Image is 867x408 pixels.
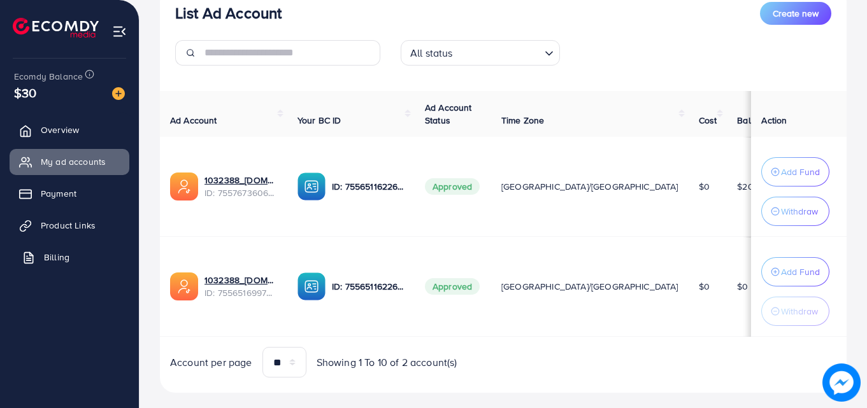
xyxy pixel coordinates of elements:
span: Action [761,114,787,127]
span: [GEOGRAPHIC_DATA]/[GEOGRAPHIC_DATA] [501,180,678,193]
span: Payment [41,187,76,200]
span: [GEOGRAPHIC_DATA]/[GEOGRAPHIC_DATA] [501,280,678,293]
span: $0 [737,280,748,293]
span: Time Zone [501,114,544,127]
img: image [822,363,861,402]
span: Approved [425,278,480,295]
a: Payment [10,181,129,206]
span: All status [408,44,455,62]
p: Add Fund [781,164,820,179]
a: Product Links [10,213,129,238]
a: 1032388_[DOMAIN_NAME]_1759658022401 [204,174,277,186]
span: Ecomdy Balance [14,70,83,83]
span: $30 [14,83,36,102]
div: <span class='underline'>1032388_styleden.shop_1759658022401</span></br>7557673606067683345 [204,174,277,200]
span: $0 [699,280,710,293]
button: Withdraw [761,297,829,326]
p: Withdraw [781,304,818,319]
span: Ad Account Status [425,101,472,127]
p: Withdraw [781,204,818,219]
div: <span class='underline'>1032388_stylenden.shop_1759388818810</span></br>7556516997920604178 [204,274,277,300]
span: Showing 1 To 10 of 2 account(s) [317,355,457,370]
img: logo [13,18,99,38]
span: ID: 7557673606067683345 [204,186,277,199]
input: Search for option [457,41,540,62]
img: ic-ads-acc.e4c84228.svg [170,272,198,300]
p: ID: 7556511622665945105 [332,179,405,194]
span: Balance [737,114,771,127]
span: Approved [425,178,480,195]
button: Withdraw [761,197,829,226]
span: $0 [699,180,710,193]
p: Add Fund [781,264,820,279]
img: ic-ba-acc.ded83a64.svg [297,172,326,200]
span: Billing [44,251,69,264]
img: image [112,87,125,100]
span: Create new [773,7,819,20]
span: ID: 7556516997920604178 [204,286,277,299]
span: Product Links [41,219,96,232]
button: Add Fund [761,257,829,286]
span: Cost [699,114,717,127]
button: Add Fund [761,157,829,186]
span: My ad accounts [41,155,106,168]
h3: List Ad Account [175,4,282,22]
div: Search for option [401,40,560,66]
img: ic-ads-acc.e4c84228.svg [170,172,198,200]
a: Overview [10,117,129,143]
a: My ad accounts [10,149,129,174]
img: ic-ba-acc.ded83a64.svg [297,272,326,300]
span: Your BC ID [297,114,341,127]
img: menu [112,24,127,39]
span: $20 [737,180,753,193]
a: Billing [10,244,129,270]
span: Overview [41,123,79,136]
button: Create new [760,2,831,25]
span: Ad Account [170,114,217,127]
p: ID: 7556511622665945105 [332,279,405,294]
a: 1032388_[DOMAIN_NAME]_1759388818810 [204,274,277,286]
span: Account per page [170,355,252,370]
